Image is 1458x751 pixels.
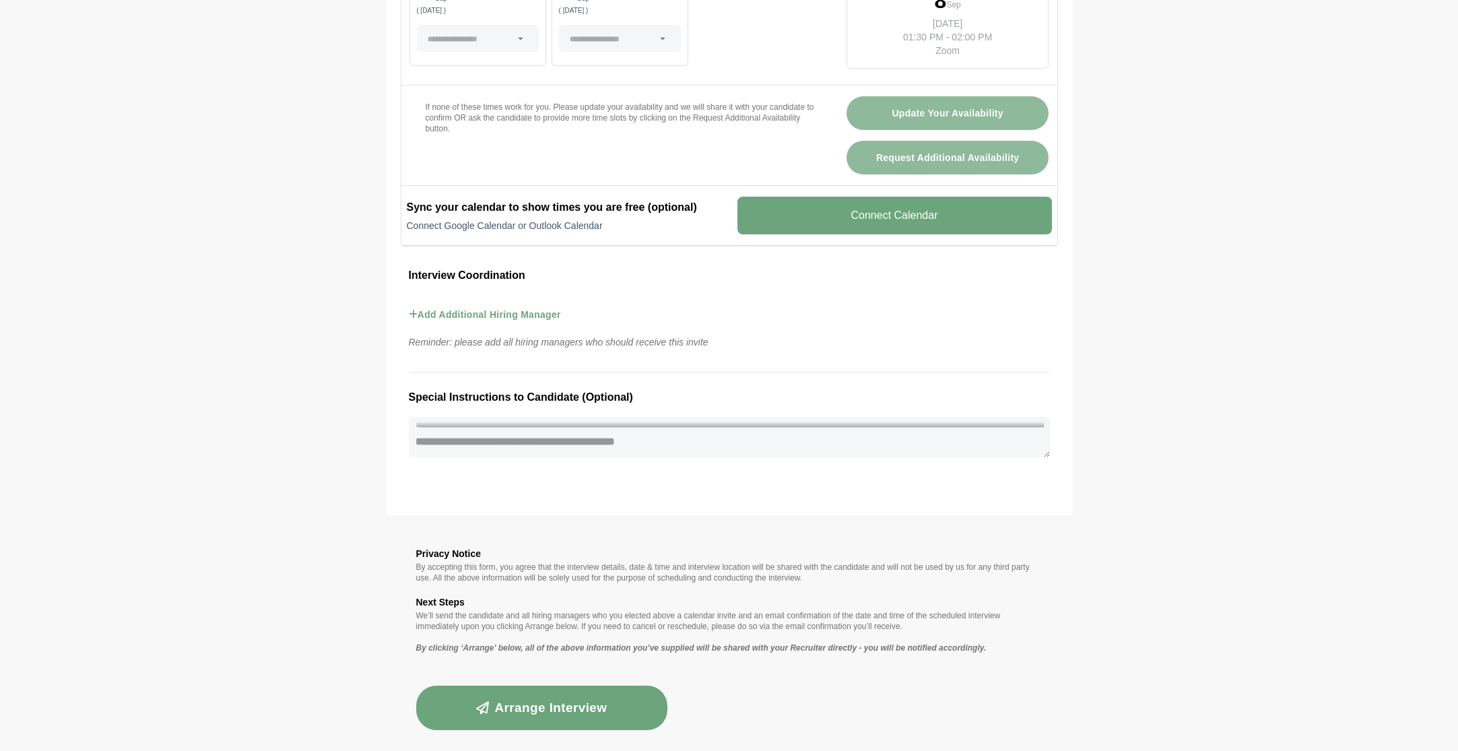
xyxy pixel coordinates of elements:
h2: Sync your calendar to show times you are free (optional) [407,199,721,216]
button: Update Your Availability [847,96,1049,130]
p: Reminder: please add all hiring managers who should receive this invite [401,334,1058,350]
p: ( [DATE] ) [417,7,539,14]
p: 01:30 PM - 02:00 PM [892,30,1003,44]
p: [DATE] [892,17,1003,30]
p: Connect Google Calendar or Outlook Calendar [407,219,721,232]
p: ( [DATE] ) [559,7,681,14]
button: Arrange Interview [416,686,668,730]
p: Zoom [892,44,1003,57]
v-button: Connect Calendar [737,197,1052,234]
p: By accepting this form, you agree that the interview details, date & time and interview location ... [416,562,1042,583]
h3: Interview Coordination [409,267,1050,284]
p: If none of these times work for you. Please update your availability and we will share it with yo... [426,102,814,134]
button: Add Additional Hiring Manager [409,295,561,334]
h3: Privacy Notice [416,546,1042,562]
h3: Next Steps [416,594,1042,610]
p: By clicking ‘Arrange’ below, all of the above information you’ve supplied will be shared with you... [416,643,1042,653]
h3: Special Instructions to Candidate (Optional) [409,389,1050,406]
p: We’ll send the candidate and all hiring managers who you elected above a calendar invite and an e... [416,610,1042,632]
button: Request Additional Availability [847,141,1049,174]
